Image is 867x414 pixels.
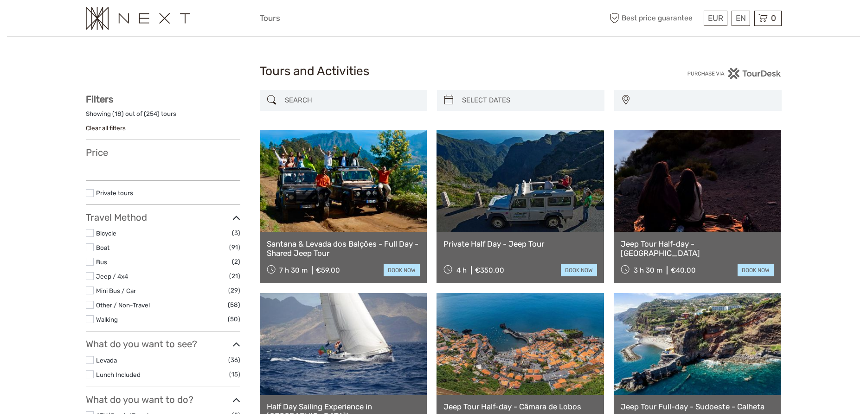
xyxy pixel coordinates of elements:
[96,258,107,266] a: Bus
[671,266,696,274] div: €40.00
[561,264,597,276] a: book now
[228,299,240,310] span: (58)
[384,264,420,276] a: book now
[96,371,141,378] a: Lunch Included
[86,124,126,132] a: Clear all filters
[96,316,118,323] a: Walking
[96,287,136,294] a: Mini Bus / Car
[146,109,157,118] label: 254
[96,301,150,309] a: Other / Non-Travel
[281,92,423,108] input: SEARCH
[279,266,308,274] span: 7 h 30 m
[96,273,128,280] a: Jeep / 4x4
[634,266,662,274] span: 3 h 30 m
[475,266,504,274] div: €350.00
[260,12,280,25] a: Tours
[232,228,240,238] span: (3)
[770,13,777,23] span: 0
[86,109,240,124] div: Showing ( ) out of ( ) tours
[443,402,597,411] a: Jeep Tour Half-day - Câmara de Lobos
[86,394,240,405] h3: What do you want to do?
[86,94,113,105] strong: Filters
[608,11,701,26] span: Best price guarantee
[86,147,240,158] h3: Price
[229,369,240,380] span: (15)
[229,271,240,281] span: (21)
[228,314,240,325] span: (50)
[687,68,781,79] img: PurchaseViaTourDesk.png
[86,212,240,223] h3: Travel Method
[86,338,240,350] h3: What do you want to see?
[96,229,116,237] a: Bicycle
[228,355,240,365] span: (36)
[316,266,340,274] div: €59.00
[443,239,597,248] a: Private Half Day - Jeep Tour
[267,239,420,258] a: Santana & Levada dos Balções - Full Day - Shared Jeep Tour
[96,244,109,251] a: Boat
[96,357,117,364] a: Levada
[458,92,600,108] input: SELECT DATES
[732,11,750,26] div: EN
[708,13,723,23] span: EUR
[228,285,240,296] span: (29)
[621,402,774,411] a: Jeep Tour Full-day - Sudoeste - Calheta
[232,256,240,267] span: (2)
[260,64,608,79] h1: Tours and Activities
[621,239,774,258] a: Jeep Tour Half-day - [GEOGRAPHIC_DATA]
[86,7,190,30] img: 3282-a978e506-1cde-4c38-be18-ebef36df7ad8_logo_small.png
[456,266,467,274] span: 4 h
[96,189,133,197] a: Private tours
[229,242,240,253] span: (91)
[738,264,774,276] a: book now
[115,109,122,118] label: 18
